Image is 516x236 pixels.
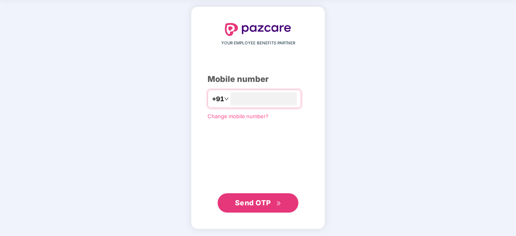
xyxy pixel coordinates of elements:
[224,96,229,101] span: down
[218,193,298,213] button: Send OTPdouble-right
[225,23,291,36] img: logo
[276,201,281,206] span: double-right
[235,198,271,207] span: Send OTP
[208,113,268,119] a: Change mobile number?
[208,73,308,86] div: Mobile number
[212,94,224,104] span: +91
[221,40,295,46] span: YOUR EMPLOYEE BENEFITS PARTNER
